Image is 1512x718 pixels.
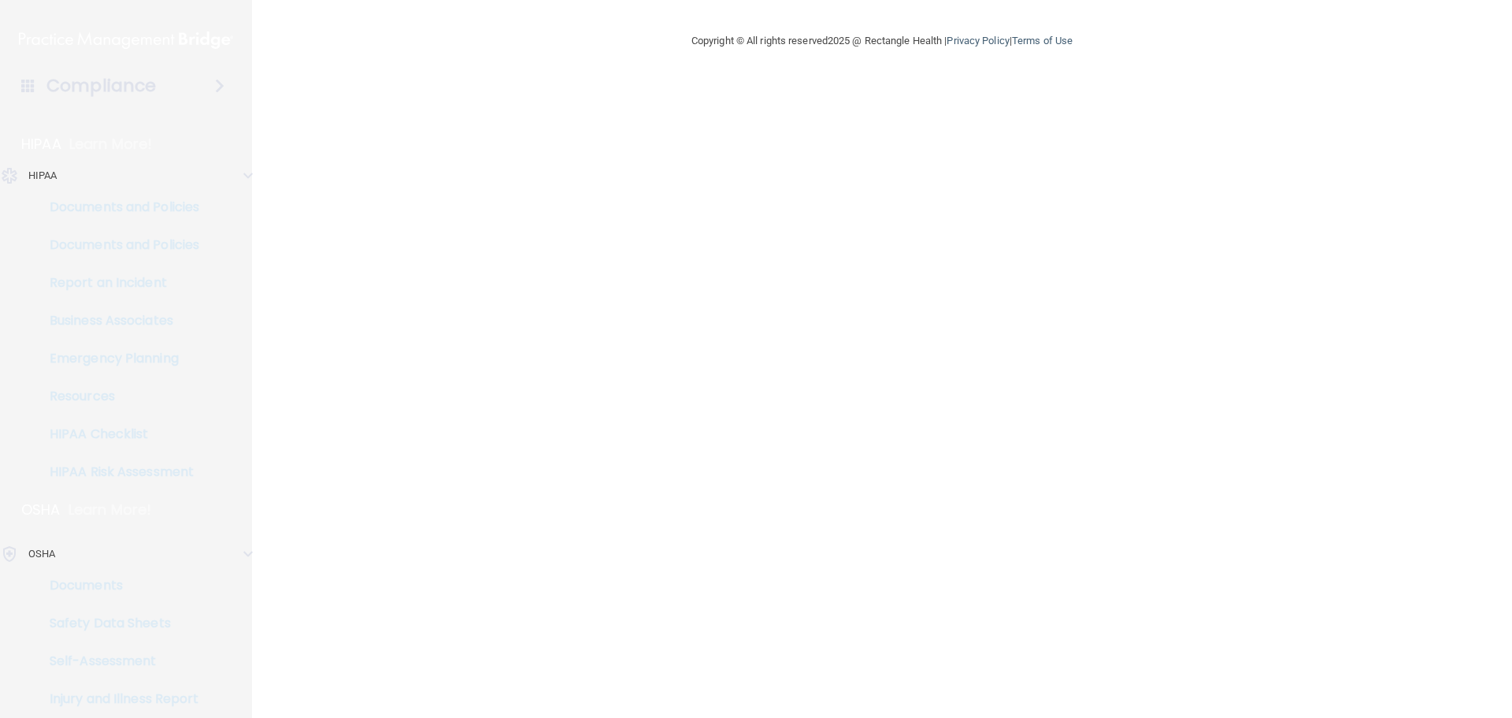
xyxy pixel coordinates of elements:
a: Terms of Use [1012,35,1073,47]
p: Documents and Policies [10,237,225,253]
div: Copyright © All rights reserved 2025 @ Rectangle Health | | [595,16,1169,66]
h4: Compliance [46,75,156,97]
p: Resources [10,389,225,404]
p: Emergency Planning [10,351,225,366]
p: Documents and Policies [10,199,225,215]
p: Injury and Illness Report [10,691,225,707]
p: Learn More! [69,135,153,154]
p: HIPAA Risk Assessment [10,464,225,480]
p: Report an Incident [10,275,225,291]
a: Privacy Policy [947,35,1009,47]
p: OSHA [21,500,61,519]
p: Safety Data Sheets [10,616,225,631]
p: Documents [10,578,225,593]
p: Business Associates [10,313,225,329]
p: HIPAA Checklist [10,426,225,442]
p: HIPAA [28,166,57,185]
p: HIPAA [21,135,61,154]
p: Self-Assessment [10,653,225,669]
p: OSHA [28,545,55,564]
p: Learn More! [69,500,152,519]
img: PMB logo [19,24,233,56]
